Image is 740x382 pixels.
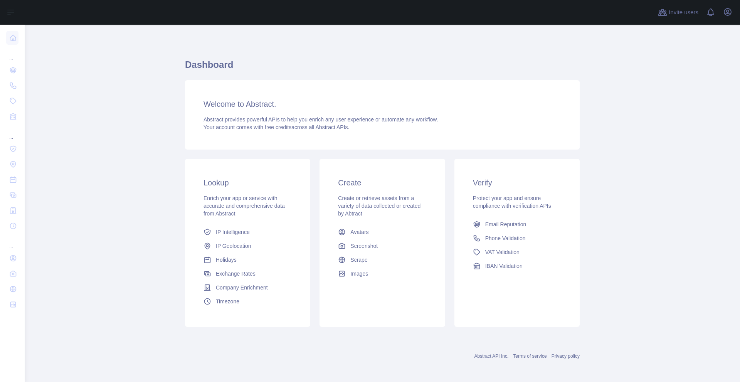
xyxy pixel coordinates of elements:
[185,59,580,77] h1: Dashboard
[350,270,368,278] span: Images
[200,225,295,239] a: IP Intelligence
[485,262,523,270] span: IBAN Validation
[485,248,520,256] span: VAT Validation
[350,242,378,250] span: Screenshot
[473,177,561,188] h3: Verify
[265,124,291,130] span: free credits
[6,234,18,250] div: ...
[203,124,349,130] span: Your account comes with across all Abstract APIs.
[203,177,292,188] h3: Lookup
[335,267,429,281] a: Images
[203,195,285,217] span: Enrich your app or service with accurate and comprehensive data from Abstract
[485,234,526,242] span: Phone Validation
[203,116,438,123] span: Abstract provides powerful APIs to help you enrich any user experience or automate any workflow.
[470,217,564,231] a: Email Reputation
[200,239,295,253] a: IP Geolocation
[470,245,564,259] a: VAT Validation
[200,253,295,267] a: Holidays
[350,228,368,236] span: Avatars
[669,8,698,17] span: Invite users
[473,195,551,209] span: Protect your app and ensure compliance with verification APIs
[200,267,295,281] a: Exchange Rates
[338,177,426,188] h3: Create
[513,353,547,359] a: Terms of service
[200,281,295,294] a: Company Enrichment
[470,231,564,245] a: Phone Validation
[6,46,18,62] div: ...
[335,239,429,253] a: Screenshot
[216,298,239,305] span: Timezone
[338,195,420,217] span: Create or retrieve assets from a variety of data collected or created by Abtract
[552,353,580,359] a: Privacy policy
[216,270,256,278] span: Exchange Rates
[203,99,561,109] h3: Welcome to Abstract.
[216,284,268,291] span: Company Enrichment
[656,6,700,19] button: Invite users
[216,256,237,264] span: Holidays
[470,259,564,273] a: IBAN Validation
[200,294,295,308] a: Timezone
[350,256,367,264] span: Scrape
[6,125,18,140] div: ...
[216,242,251,250] span: IP Geolocation
[335,253,429,267] a: Scrape
[485,220,526,228] span: Email Reputation
[216,228,250,236] span: IP Intelligence
[474,353,509,359] a: Abstract API Inc.
[335,225,429,239] a: Avatars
